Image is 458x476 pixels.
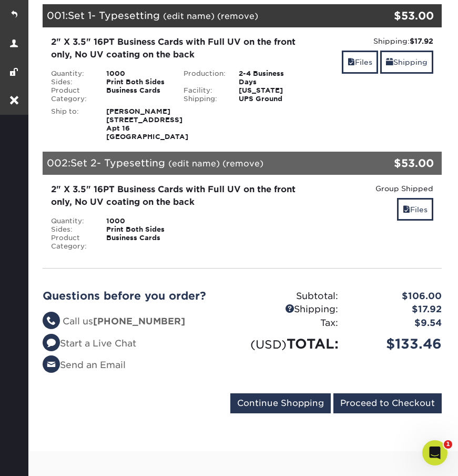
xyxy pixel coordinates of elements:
[397,198,433,221] a: Files
[43,107,98,141] div: Ship to:
[51,183,301,209] div: 2" X 3.5" 16PT Business Cards with Full UV on the front only, No UV coating on the back
[106,107,188,141] strong: [PERSON_NAME] [STREET_ADDRESS] Apt 16 [GEOGRAPHIC_DATA]
[222,158,263,168] a: (remove)
[43,217,98,225] div: Quantity:
[375,155,434,171] div: $53.00
[176,86,231,95] div: Facility:
[242,334,346,354] div: TOTAL:
[98,225,176,234] div: Print Both Sides
[375,8,434,24] div: $53.00
[98,217,176,225] div: 1000
[68,9,160,21] span: Set 1- Typesetting
[43,225,98,234] div: Sides:
[346,290,450,303] div: $106.00
[43,315,235,329] li: Call us
[346,303,450,316] div: $17.92
[386,58,393,66] span: shipping
[98,86,176,103] div: Business Cards
[176,95,231,103] div: Shipping:
[231,86,308,95] div: [US_STATE]
[98,234,176,251] div: Business Cards
[43,86,98,103] div: Product Category:
[242,290,346,303] div: Subtotal:
[410,37,433,45] strong: $17.92
[333,393,442,413] input: Proceed to Checkout
[231,95,308,103] div: UPS Ground
[317,36,433,46] div: Shipping:
[342,51,378,73] a: Files
[242,316,346,330] div: Tax:
[317,183,433,194] div: Group Shipped
[43,152,375,175] div: 002:
[231,70,308,86] div: 2-4 Business Days
[348,58,355,66] span: files
[422,440,447,465] iframe: Intercom live chat
[43,78,98,86] div: Sides:
[176,70,231,86] div: Production:
[70,157,165,168] span: Set 2- Typesetting
[168,158,220,168] a: (edit name)
[51,36,301,61] div: 2" X 3.5" 16PT Business Cards with Full UV on the front only, No UV coating on the back
[98,78,176,86] div: Print Both Sides
[43,234,98,251] div: Product Category:
[346,334,450,354] div: $133.46
[98,70,176,78] div: 1000
[444,440,452,449] span: 1
[380,51,433,73] a: Shipping
[93,316,185,326] strong: [PHONE_NUMBER]
[346,316,450,330] div: $9.54
[43,70,98,78] div: Quantity:
[43,360,126,370] a: Send an Email
[242,303,346,316] div: Shipping:
[43,290,235,302] h2: Questions before you order?
[163,11,215,21] a: (edit name)
[217,11,258,21] a: (remove)
[230,393,331,413] input: Continue Shopping
[43,4,375,27] div: 001:
[403,205,410,214] span: files
[43,338,136,349] a: Start a Live Chat
[250,338,287,351] small: (USD)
